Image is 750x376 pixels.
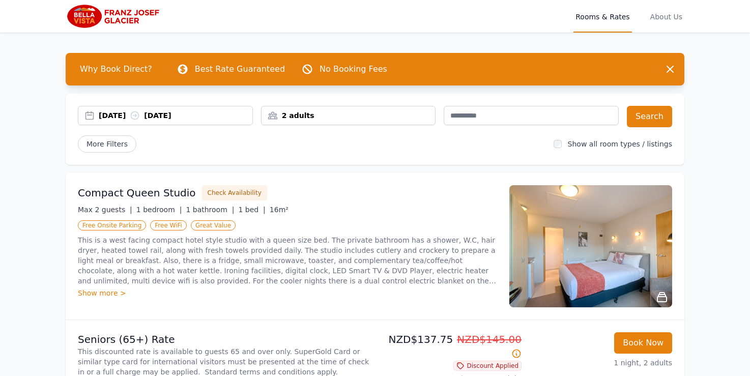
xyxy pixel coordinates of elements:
[270,206,289,214] span: 16m²
[78,332,371,346] p: Seniors (65+) Rate
[191,220,236,230] span: Great Value
[238,206,265,214] span: 1 bed |
[202,185,267,200] button: Check Availability
[66,4,164,28] img: Bella Vista Franz Josef Glacier
[72,59,160,79] span: Why Book Direct?
[453,361,522,371] span: Discount Applied
[262,110,436,121] div: 2 adults
[78,235,497,286] p: This is a west facing compact hotel style studio with a queen size bed. The private bathroom has ...
[320,63,387,75] p: No Booking Fees
[379,332,522,361] p: NZD$137.75
[78,186,196,200] h3: Compact Queen Studio
[530,358,672,368] p: 1 night, 2 adults
[627,106,672,127] button: Search
[568,140,672,148] label: Show all room types / listings
[186,206,234,214] span: 1 bathroom |
[78,206,132,214] span: Max 2 guests |
[78,288,497,298] div: Show more >
[99,110,252,121] div: [DATE] [DATE]
[150,220,187,230] span: Free WiFi
[136,206,182,214] span: 1 bedroom |
[195,63,285,75] p: Best Rate Guaranteed
[78,220,146,230] span: Free Onsite Parking
[614,332,672,354] button: Book Now
[457,333,522,345] span: NZD$145.00
[78,135,136,153] span: More Filters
